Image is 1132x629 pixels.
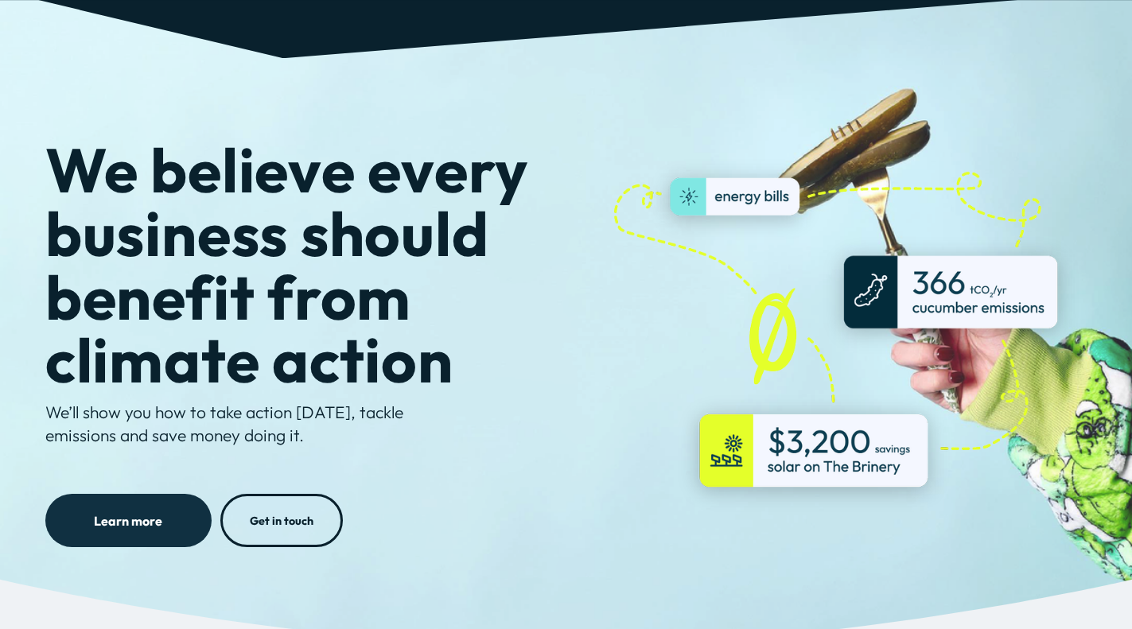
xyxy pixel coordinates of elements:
[220,494,343,547] a: Get in touch
[45,138,605,391] h1: We believe every business should benefit from climate action
[1052,553,1132,629] iframe: Chat Widget
[45,494,212,547] a: Learn more
[45,401,430,448] p: We’ll show you how to take action [DATE], tackle emissions and save money doing it.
